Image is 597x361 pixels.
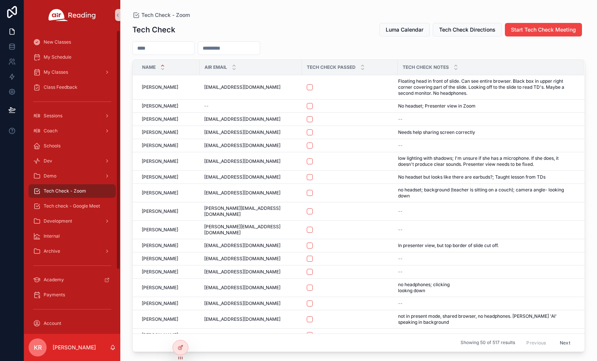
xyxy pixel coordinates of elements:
a: [EMAIL_ADDRESS][DOMAIN_NAME] [204,285,297,291]
span: [EMAIL_ADDRESS][DOMAIN_NAME] [204,143,280,149]
span: Luma Calendar [386,26,423,33]
a: no headphones; clicking lookng down [398,282,575,294]
span: [PERSON_NAME] [142,243,178,249]
a: -- [204,103,297,109]
span: Air Email [205,64,227,70]
button: Next [555,337,576,349]
span: [PERSON_NAME] [142,300,178,306]
span: [EMAIL_ADDRESS][DOMAIN_NAME] [204,129,280,135]
a: [EMAIL_ADDRESS][DOMAIN_NAME] [204,243,297,249]
a: -- [398,143,575,149]
a: -- [398,269,575,275]
a: no headset; background (teacher is sitting on a couch); camera angle- looking down [398,187,575,199]
a: -- [398,332,575,338]
button: Luma Calendar [379,23,430,36]
a: Account [29,317,116,330]
a: My Classes [29,65,116,79]
span: Tech check - Google Meet [44,203,100,209]
span: No headset but looks like there are earbuds?; Taught lesson from TDs [398,174,545,180]
span: -- [398,143,403,149]
span: KR [34,343,42,352]
a: [PERSON_NAME] [142,158,195,164]
a: [PERSON_NAME] [142,143,195,149]
a: Floating head in front of slide. Can see entire browser. Black box in upper right corner covering... [398,78,575,96]
a: [PERSON_NAME][EMAIL_ADDRESS][DOMAIN_NAME] [204,205,297,217]
a: Internal [29,229,116,243]
a: -- [398,208,575,214]
a: [PERSON_NAME][EMAIL_ADDRESS][DOMAIN_NAME] [204,224,297,236]
a: [EMAIL_ADDRESS][DOMAIN_NAME] [204,129,297,135]
a: -- [398,116,575,122]
button: Tech Check Directions [433,23,502,36]
span: Needs help sharing screen correctly [398,129,475,135]
a: [PERSON_NAME] [142,332,195,338]
span: [EMAIL_ADDRESS][DOMAIN_NAME] [204,269,280,275]
span: [PERSON_NAME] [142,158,178,164]
a: [PERSON_NAME] [142,227,195,233]
a: [EMAIL_ADDRESS][DOMAIN_NAME] [204,174,297,180]
button: Start Tech Check Meeting [505,23,582,36]
a: [PERSON_NAME] [142,208,195,214]
a: [EMAIL_ADDRESS][DOMAIN_NAME] [204,269,297,275]
a: In presenter view, but top border of slide cut off. [398,243,575,249]
a: Demo [29,169,116,183]
span: Academy [44,277,64,283]
a: -- [398,256,575,262]
span: [PERSON_NAME] [142,269,178,275]
a: [EMAIL_ADDRESS][DOMAIN_NAME] [204,158,297,164]
span: [PERSON_NAME] [142,116,178,122]
a: Development [29,214,116,228]
div: scrollable content [24,30,120,334]
a: Dev [29,154,116,168]
a: Coach [29,124,116,138]
h1: Tech Check [132,24,175,35]
span: Schools [44,143,61,149]
a: [EMAIL_ADDRESS][DOMAIN_NAME] [204,256,297,262]
img: App logo [48,9,96,21]
span: My Schedule [44,54,71,60]
span: [PERSON_NAME] [142,174,178,180]
span: Tech Check Notes [403,64,449,70]
a: [PERSON_NAME] [142,269,195,275]
a: [EMAIL_ADDRESS][DOMAIN_NAME] [204,143,297,149]
a: [PERSON_NAME] [142,243,195,249]
span: -- [398,208,403,214]
span: [PERSON_NAME] [142,103,178,109]
a: [PERSON_NAME] [142,285,195,291]
span: -- [398,269,403,275]
span: -- [398,332,403,338]
a: [PERSON_NAME] [142,316,195,322]
span: [EMAIL_ADDRESS][DOMAIN_NAME] [204,190,280,196]
span: [EMAIL_ADDRESS][DOMAIN_NAME] [204,316,280,322]
span: [PERSON_NAME] [142,208,178,214]
span: [EMAIL_ADDRESS][DOMAIN_NAME] [204,116,280,122]
a: Schools [29,139,116,153]
span: Development [44,218,72,224]
span: Demo [44,173,56,179]
span: [EMAIL_ADDRESS][DOMAIN_NAME] [204,285,280,291]
a: [PERSON_NAME] [142,84,195,90]
span: Tech Check - Zoom [44,188,86,194]
span: [PERSON_NAME] [142,227,178,233]
a: My Schedule [29,50,116,64]
a: -- [398,227,575,233]
span: [EMAIL_ADDRESS][DOMAIN_NAME] [204,243,280,249]
a: [PERSON_NAME] [142,116,195,122]
span: [EMAIL_ADDRESS][DOMAIN_NAME] [204,84,280,90]
span: Showing 50 of 517 results [461,340,515,346]
span: [EMAIL_ADDRESS][DOMAIN_NAME] [204,256,280,262]
span: In presenter view, but top border of slide cut off. [398,243,499,249]
span: Tech Check Passed [307,64,356,70]
span: Name [142,64,156,70]
a: not in present mode, shared browser, no headphones. [PERSON_NAME] 'AI' speaking in background [398,313,575,325]
a: Payments [29,288,116,302]
span: [PERSON_NAME] [142,129,178,135]
span: [PERSON_NAME] [142,84,178,90]
span: -- [398,227,403,233]
span: Tech Check - Zoom [141,11,190,19]
a: [EMAIL_ADDRESS][DOMAIN_NAME] [204,316,297,322]
a: No headset; Presenter view in Zoom [398,103,575,109]
span: Sessions [44,113,62,119]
